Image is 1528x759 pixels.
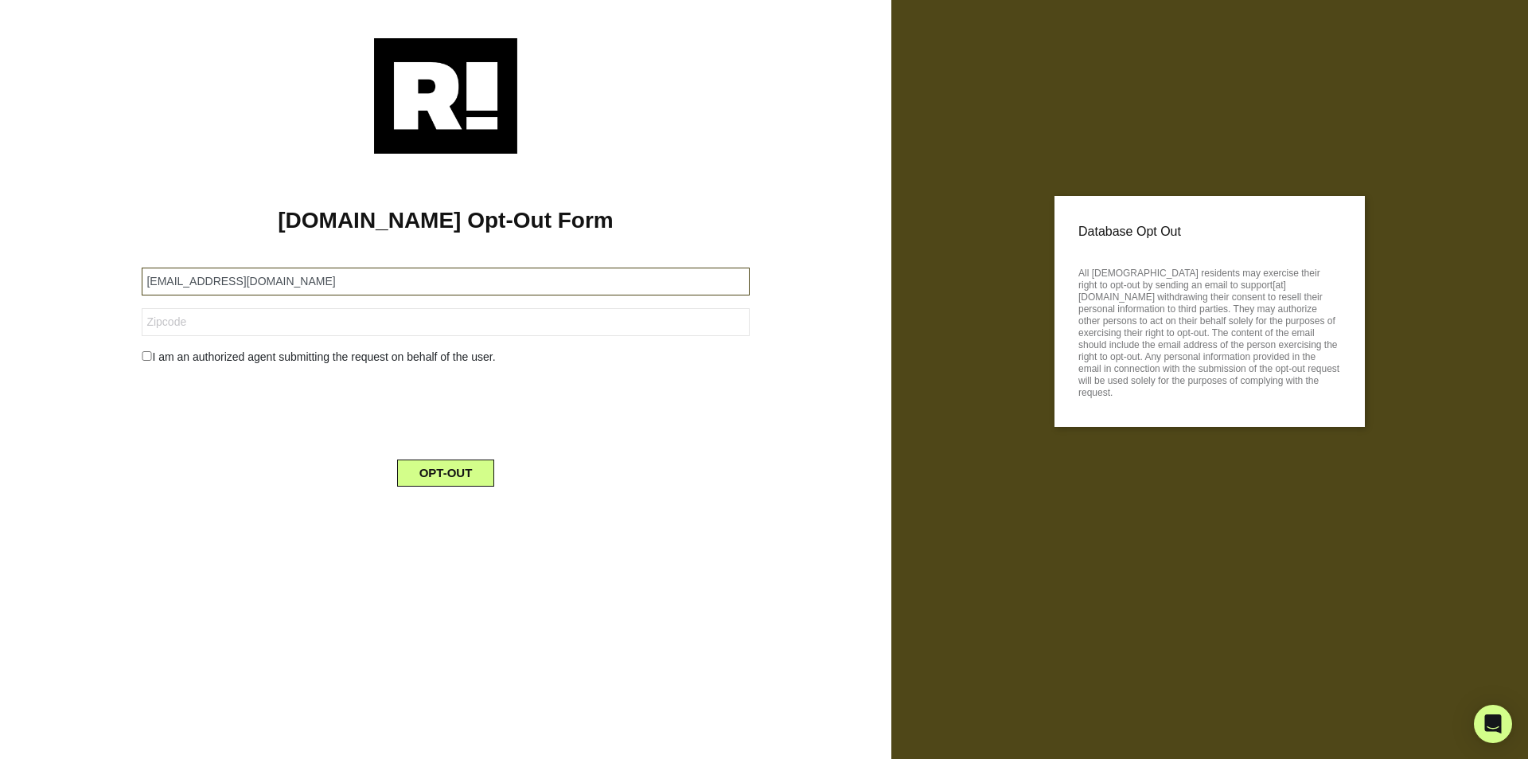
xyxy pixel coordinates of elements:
[1474,705,1512,743] div: Open Intercom Messenger
[325,378,567,440] iframe: reCAPTCHA
[1078,263,1341,399] p: All [DEMOGRAPHIC_DATA] residents may exercise their right to opt-out by sending an email to suppo...
[130,349,761,366] div: I am an authorized agent submitting the request on behalf of the user.
[24,207,867,234] h1: [DOMAIN_NAME] Opt-Out Form
[1078,220,1341,244] p: Database Opt Out
[397,460,495,487] button: OPT-OUT
[142,308,749,336] input: Zipcode
[374,38,517,154] img: Retention.com
[142,268,749,295] input: Email Address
